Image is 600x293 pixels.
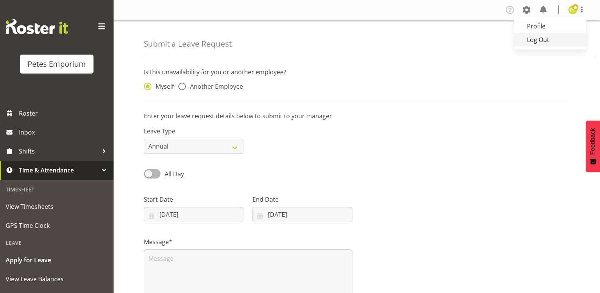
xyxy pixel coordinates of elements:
[144,237,352,246] label: Message*
[514,19,586,33] a: Profile
[165,170,184,178] span: All Day
[19,127,110,138] span: Inbox
[252,207,352,222] input: Click to select...
[6,220,108,231] span: GPS Time Clock
[6,201,108,212] span: View Timesheets
[144,39,232,48] h4: Submit a Leave Request
[2,235,112,251] div: Leave
[2,216,112,235] a: GPS Time Clock
[19,108,110,119] span: Roster
[6,254,108,266] span: Apply for Leave
[2,197,112,216] a: View Timesheets
[144,67,570,77] p: Is this unavailability for you or another employee?
[144,195,243,204] label: Start Date
[589,128,596,155] span: Feedback
[144,111,570,121] p: Enter your leave request details below to submit to your manager
[186,83,243,90] span: Another Employee
[2,182,112,197] div: Timesheet
[586,121,600,172] button: Feedback - Show survey
[514,33,586,47] a: Log Out
[2,269,112,288] a: View Leave Balances
[144,127,243,136] label: Leave Type
[151,83,174,90] span: Myself
[28,58,86,70] div: Petes Emporium
[6,19,68,34] img: Rosterit website logo
[2,251,112,269] a: Apply for Leave
[19,165,98,176] span: Time & Attendance
[252,195,352,204] label: End Date
[19,146,98,157] span: Shifts
[144,207,243,222] input: Click to select...
[568,5,577,14] img: emma-croft7499.jpg
[6,273,108,285] span: View Leave Balances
